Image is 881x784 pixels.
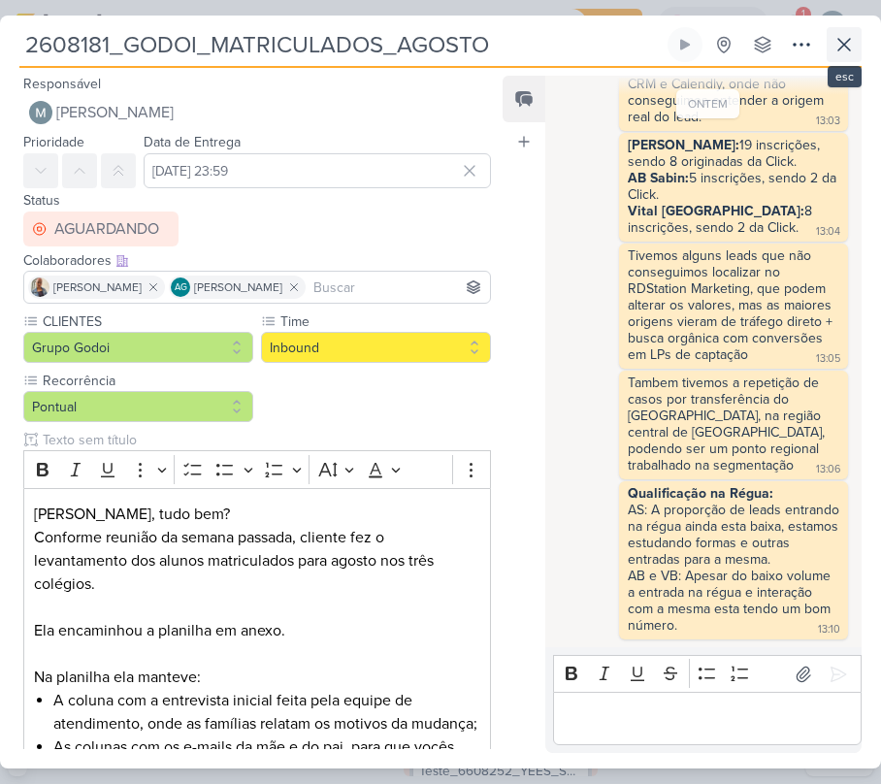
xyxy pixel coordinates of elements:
[23,192,60,209] label: Status
[194,278,282,296] span: [PERSON_NAME]
[628,170,689,186] strong: AB Sabin:
[628,502,839,568] div: AS: A proporção de leads entrando na régua ainda esta baixa, estamos estudando formas e outras en...
[53,735,480,782] li: As colunas com os e-mails da mãe e do pai, para que vocês possam rastrear o caminho percorrido po...
[553,655,862,693] div: Editor toolbar
[23,250,491,271] div: Colaboradores
[677,37,693,52] div: Ligar relógio
[23,332,253,363] button: Grupo Godoi
[553,692,862,745] div: Editor editing area: main
[23,134,84,150] label: Prioridade
[29,101,52,124] img: Mariana Amorim
[278,311,491,332] label: Time
[23,391,253,422] button: Pontual
[828,66,862,87] div: esc
[628,375,829,474] div: Tambem tivemos a repetição de casos por transferência do [GEOGRAPHIC_DATA], na região central de ...
[628,203,804,219] strong: Vital [GEOGRAPHIC_DATA]:
[34,503,480,526] p: [PERSON_NAME], tudo bem?
[19,27,664,62] input: Kard Sem Título
[628,203,816,236] div: 8 inscrições, sendo 2 da Click.
[628,137,839,170] div: 19 inscrições, sendo 8 originadas da Click.
[30,278,49,297] img: Iara Santos
[23,450,491,488] div: Editor toolbar
[23,76,101,92] label: Responsável
[818,622,840,637] div: 13:10
[53,689,480,735] li: A coluna com a entrevista inicial feita pela equipe de atendimento, onde as famílias relatam os m...
[41,311,253,332] label: CLIENTES
[23,212,179,246] button: AGUARDANDO
[56,101,174,124] span: [PERSON_NAME]
[171,278,190,297] div: Aline Gimenez Graciano
[34,526,480,642] p: Conforme reunião da semana passada, cliente fez o levantamento dos alunos matriculados para agost...
[53,278,142,296] span: [PERSON_NAME]
[816,351,840,367] div: 13:05
[144,153,491,188] input: Select a date
[628,485,773,502] strong: Qualificação na Régua:
[816,114,840,129] div: 13:03
[144,134,241,150] label: Data de Entrega
[23,95,491,130] button: [PERSON_NAME]
[816,224,840,240] div: 13:04
[628,568,834,634] div: AB e VB: Apesar do baixo volume a entrada na régua e interação com a mesma esta tendo um bom número.
[628,247,836,363] div: Tivemos alguns leads que não conseguimos localizar no RDStation Marketing, que podem alterar os v...
[261,332,491,363] button: Inbound
[54,217,159,241] div: AGUARDANDO
[628,137,739,153] strong: [PERSON_NAME]:
[816,462,840,477] div: 13:06
[628,170,839,203] div: 5 inscrições, sendo 2 da Click.
[41,371,253,391] label: Recorrência
[175,283,187,293] p: AG
[310,276,486,299] input: Buscar
[34,642,480,689] p: Na planilha ela manteve:
[39,430,491,450] input: Texto sem título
